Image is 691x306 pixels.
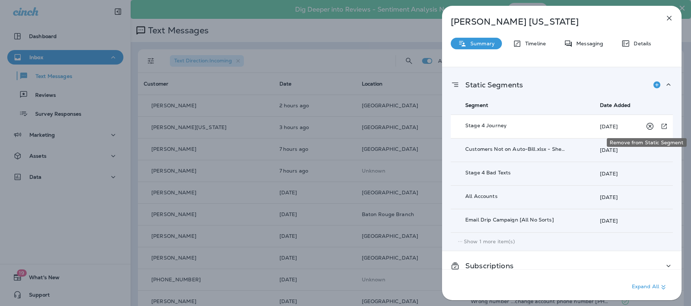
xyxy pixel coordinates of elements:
[600,218,618,224] p: [DATE]
[573,41,603,46] p: Messaging
[464,239,515,244] p: Show 1 more item(s)
[459,82,523,88] p: Static Segments
[465,102,488,108] span: Segment
[658,120,670,133] button: View this segment in a new tab
[607,138,687,147] div: Remove from Static Segment
[629,281,671,294] button: Expand All
[465,123,565,128] p: Stage 4 Journey
[465,217,565,223] p: Email Drip Campaign [All No Sorts]
[522,41,546,46] p: Timeline
[650,78,664,92] button: Add to Static Segment
[465,193,565,199] p: All Accounts
[600,124,618,129] p: [DATE]
[643,120,657,133] button: Remove from Static Segment
[600,147,618,153] p: [DATE]
[454,236,518,248] button: Show 1 more item(s)
[600,102,630,108] span: Date Added
[465,146,565,152] p: Customers Not on Auto-Bill.xlsx - Sheet1 (1).csv
[459,263,514,269] p: Subscriptions
[630,41,651,46] p: Details
[632,283,668,291] p: Expand All
[600,194,618,200] p: [DATE]
[600,171,618,177] p: [DATE]
[467,41,495,46] p: Summary
[465,170,565,175] p: Stage 4 Bad Texts
[451,17,649,27] p: [PERSON_NAME] [US_STATE]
